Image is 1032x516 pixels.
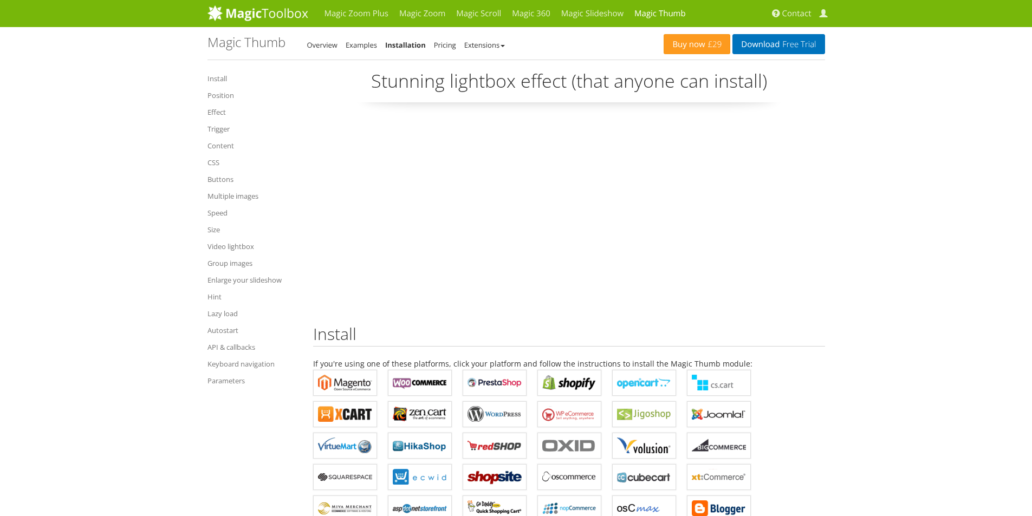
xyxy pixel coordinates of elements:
[207,307,297,320] a: Lazy load
[207,72,297,85] a: Install
[463,433,527,459] a: Magic Thumb for redSHOP
[692,406,746,422] b: Magic Thumb for Joomla
[207,35,285,49] h1: Magic Thumb
[542,469,596,485] b: Magic Thumb for osCommerce
[542,437,596,454] b: Magic Thumb for OXID
[313,433,377,459] a: Magic Thumb for VirtueMart
[313,464,377,490] a: Magic Thumb for Squarespace
[664,34,730,54] a: Buy now£29
[468,406,522,422] b: Magic Thumb for WordPress
[393,437,447,454] b: Magic Thumb for HikaShop
[318,437,372,454] b: Magic Thumb for VirtueMart
[468,469,522,485] b: Magic Thumb for ShopSite
[207,341,297,354] a: API & callbacks
[313,370,377,396] a: Magic Thumb for Magento
[207,122,297,135] a: Trigger
[612,401,676,427] a: Magic Thumb for Jigoshop
[537,370,601,396] a: Magic Thumb for Shopify
[617,469,671,485] b: Magic Thumb for CubeCart
[692,375,746,391] b: Magic Thumb for CS-Cart
[207,156,297,169] a: CSS
[617,375,671,391] b: Magic Thumb for OpenCart
[732,34,825,54] a: DownloadFree Trial
[207,206,297,219] a: Speed
[687,370,751,396] a: Magic Thumb for CS-Cart
[207,139,297,152] a: Content
[313,401,377,427] a: Magic Thumb for X-Cart
[207,240,297,253] a: Video lightbox
[393,469,447,485] b: Magic Thumb for ECWID
[780,40,816,49] span: Free Trial
[542,375,596,391] b: Magic Thumb for Shopify
[207,273,297,286] a: Enlarge your slideshow
[388,370,452,396] a: Magic Thumb for WooCommerce
[318,375,372,391] b: Magic Thumb for Magento
[207,223,297,236] a: Size
[692,437,746,454] b: Magic Thumb for Bigcommerce
[468,437,522,454] b: Magic Thumb for redSHOP
[687,464,751,490] a: Magic Thumb for xt:Commerce
[207,357,297,370] a: Keyboard navigation
[346,40,377,50] a: Examples
[388,401,452,427] a: Magic Thumb for Zen Cart
[307,40,337,50] a: Overview
[542,406,596,422] b: Magic Thumb for WP e-Commerce
[393,375,447,391] b: Magic Thumb for WooCommerce
[463,401,527,427] a: Magic Thumb for WordPress
[692,469,746,485] b: Magic Thumb for xt:Commerce
[468,375,522,391] b: Magic Thumb for PrestaShop
[207,324,297,337] a: Autostart
[207,173,297,186] a: Buttons
[393,406,447,422] b: Magic Thumb for Zen Cart
[705,40,722,49] span: £29
[207,190,297,203] a: Multiple images
[313,68,825,102] p: Stunning lightbox effect (that anyone can install)
[612,370,676,396] a: Magic Thumb for OpenCart
[687,401,751,427] a: Magic Thumb for Joomla
[207,374,297,387] a: Parameters
[207,5,308,21] img: MagicToolbox.com - Image tools for your website
[617,406,671,422] b: Magic Thumb for Jigoshop
[207,290,297,303] a: Hint
[318,469,372,485] b: Magic Thumb for Squarespace
[207,106,297,119] a: Effect
[388,433,452,459] a: Magic Thumb for HikaShop
[537,401,601,427] a: Magic Thumb for WP e-Commerce
[537,433,601,459] a: Magic Thumb for OXID
[313,325,825,347] h2: Install
[434,40,456,50] a: Pricing
[537,464,601,490] a: Magic Thumb for osCommerce
[617,437,671,454] b: Magic Thumb for Volusion
[612,433,676,459] a: Magic Thumb for Volusion
[463,464,527,490] a: Magic Thumb for ShopSite
[385,40,426,50] a: Installation
[207,257,297,270] a: Group images
[388,464,452,490] a: Magic Thumb for ECWID
[318,406,372,422] b: Magic Thumb for X-Cart
[612,464,676,490] a: Magic Thumb for CubeCart
[463,370,527,396] a: Magic Thumb for PrestaShop
[207,89,297,102] a: Position
[782,8,812,19] span: Contact
[687,433,751,459] a: Magic Thumb for Bigcommerce
[464,40,505,50] a: Extensions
